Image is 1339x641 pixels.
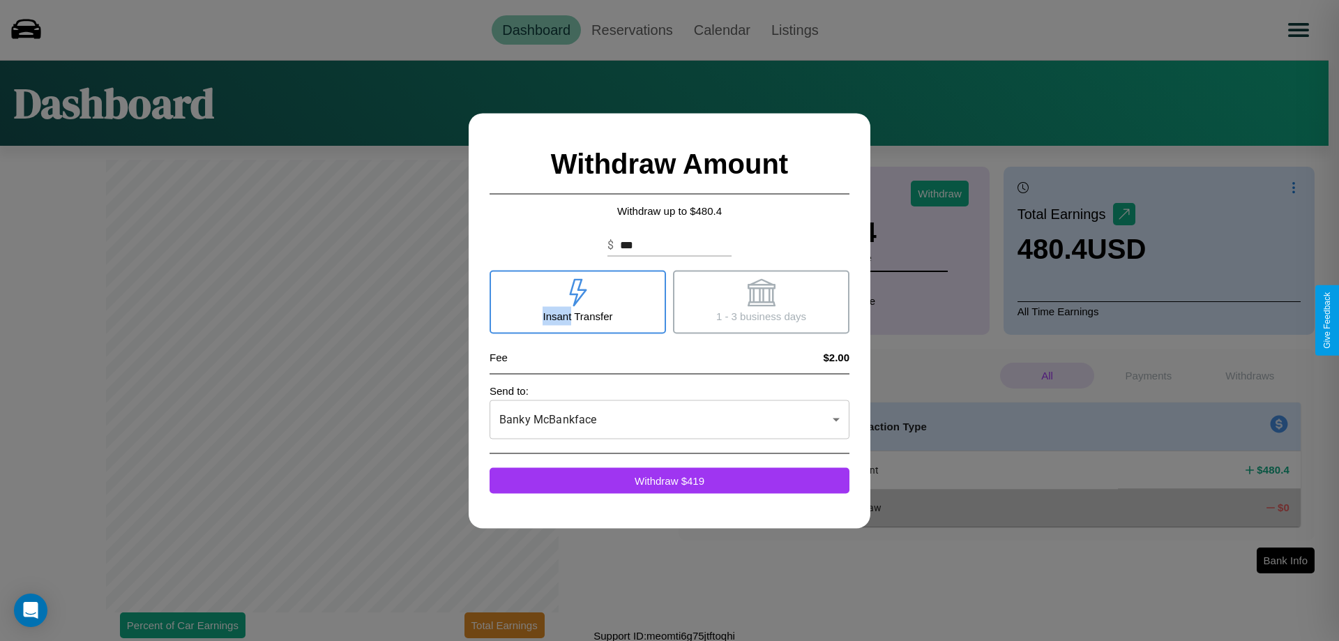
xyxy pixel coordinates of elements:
[490,381,849,400] p: Send to:
[543,306,612,325] p: Insant Transfer
[490,134,849,194] h2: Withdraw Amount
[607,236,614,253] p: $
[490,400,849,439] div: Banky McBankface
[490,467,849,493] button: Withdraw $419
[490,347,508,366] p: Fee
[823,351,849,363] h4: $2.00
[716,306,806,325] p: 1 - 3 business days
[490,201,849,220] p: Withdraw up to $ 480.4
[14,594,47,627] div: Open Intercom Messenger
[1322,292,1332,349] div: Give Feedback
